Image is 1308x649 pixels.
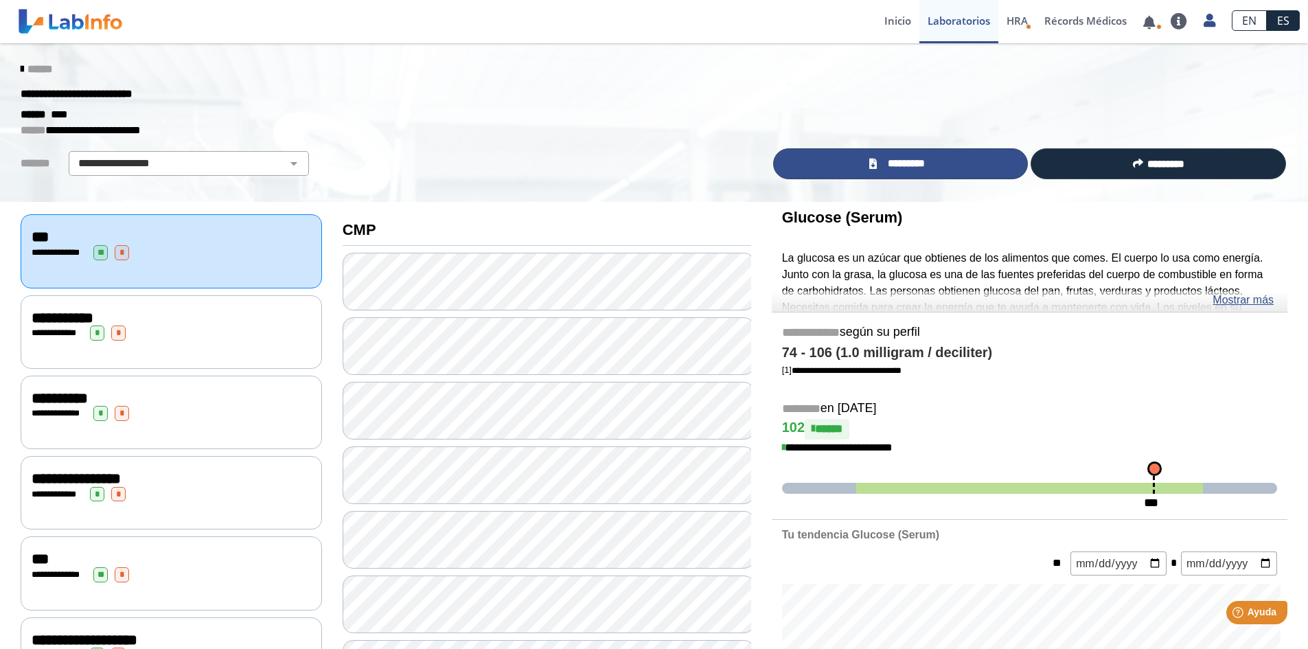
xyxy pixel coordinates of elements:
[1070,551,1167,576] input: mm/dd/yyyy
[782,325,1277,341] h5: según su perfil
[782,529,939,540] b: Tu tendencia Glucose (Serum)
[782,401,1277,417] h5: en [DATE]
[1186,595,1293,634] iframe: Help widget launcher
[782,419,1277,440] h4: 102
[1007,14,1028,27] span: HRA
[782,365,902,375] a: [1]
[343,221,376,238] b: CMP
[1232,10,1267,31] a: EN
[782,209,903,226] b: Glucose (Serum)
[782,345,1277,361] h4: 74 - 106 (1.0 milligram / deciliter)
[1181,551,1277,576] input: mm/dd/yyyy
[1213,292,1274,308] a: Mostrar más
[782,250,1277,349] p: La glucosa es un azúcar que obtienes de los alimentos que comes. El cuerpo lo usa como energía. J...
[1267,10,1300,31] a: ES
